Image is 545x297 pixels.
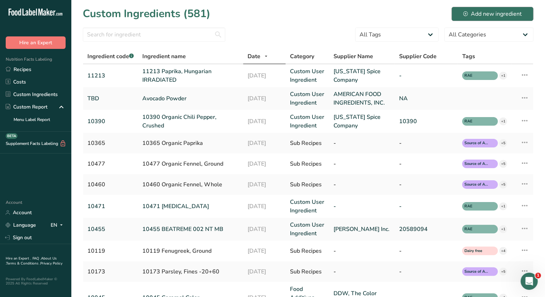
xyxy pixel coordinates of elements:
a: Avocado Powder [142,94,239,103]
div: - [399,180,454,189]
a: NA [399,94,454,103]
a: Custom User Ingredient [290,67,325,84]
div: 10365 Organic Paprika [142,139,239,147]
iframe: Intercom live chat [521,273,538,290]
a: - [399,71,454,80]
span: RAE [464,203,489,210]
div: +5 [499,160,507,168]
a: Hire an Expert . [6,256,31,261]
div: Powered By FoodLabelMaker © 2025 All Rights Reserved [6,277,66,286]
a: - [399,202,454,211]
a: 20589094 [399,225,454,233]
a: Custom User Ingredient [290,90,325,107]
div: +5 [499,139,507,147]
div: 10460 [87,180,134,189]
span: RAE [464,119,489,125]
div: - [333,160,391,168]
a: [DATE] [248,94,281,103]
a: About Us . [6,256,57,266]
h1: Custom Ingredients (581) [83,6,210,22]
a: [US_STATE] Spice Company [333,113,391,130]
div: - [333,180,391,189]
div: +5 [499,181,507,188]
a: Privacy Policy [40,261,62,266]
span: Supplier Name [333,52,373,61]
div: 10460 Organic Fennel, Whole [142,180,239,189]
a: [DATE] [248,71,281,80]
div: Custom Report [6,103,47,111]
span: Tags [462,52,475,61]
a: [US_STATE] Spice Company [333,67,391,84]
div: Sub Recipes [290,139,325,147]
div: [DATE] [248,267,281,276]
span: Supplier Code [399,52,437,61]
a: 10455 [87,225,134,233]
div: 10477 Organic Fennel, Ground [142,160,239,168]
div: [DATE] [248,139,281,147]
div: Sub Recipes [290,180,325,189]
a: FAQ . [32,256,41,261]
div: BETA [6,133,17,139]
span: 1 [535,273,541,278]
a: - [333,202,391,211]
div: +1 [499,225,507,233]
a: 11213 Paprika, Hungarian IRRADIATED [142,67,239,84]
a: 10455 BEATREME 002 NT MB [142,225,239,233]
span: Source of Antioxidants [464,269,489,275]
span: Source of Antioxidants [464,140,489,146]
div: [DATE] [248,180,281,189]
div: +5 [499,268,507,276]
div: [DATE] [248,160,281,168]
a: Custom User Ingredient [290,113,325,130]
a: [DATE] [248,202,281,211]
div: +4 [499,247,507,255]
a: Language [6,219,36,231]
a: Custom User Ingredient [290,198,325,215]
a: AMERICAN FOOD INGREDIENTS, INC. [333,90,391,107]
div: [DATE] [248,247,281,255]
div: - [333,247,391,255]
div: - [399,139,454,147]
span: Dairy free [464,248,489,254]
span: Ingredient name [142,52,186,61]
div: 10173 [87,267,134,276]
div: EN [51,221,66,230]
input: Search for ingredient [83,27,225,42]
a: TBD [87,94,134,103]
div: 10119 [87,247,134,255]
a: [PERSON_NAME] Inc. [333,225,391,233]
div: +1 [499,72,507,80]
a: Terms & Conditions . [6,261,40,266]
div: - [399,247,454,255]
div: Add new ingredient [463,10,522,18]
a: 11213 [87,71,134,80]
div: - [399,267,454,276]
span: Source of Antioxidants [464,182,489,188]
div: - [333,139,391,147]
a: 10390 Organic Chili Pepper, Crushed [142,113,239,130]
div: 10365 [87,139,134,147]
div: +1 [499,117,507,125]
div: 10477 [87,160,134,168]
a: 10390 [87,117,134,126]
button: Add new ingredient [452,7,534,21]
button: Hire an Expert [6,36,66,49]
a: Custom User Ingredient [290,221,325,238]
span: Source of Antioxidants [464,161,489,167]
div: 10173 Parsley, Fines -20+60 [142,267,239,276]
div: +1 [499,202,507,210]
span: RAE [464,226,489,232]
a: [DATE] [248,225,281,233]
a: 10390 [399,117,454,126]
span: Date [248,52,260,61]
a: 10471 [MEDICAL_DATA] [142,202,239,211]
div: 10119 Fenugreek, Ground [142,247,239,255]
div: - [399,160,454,168]
div: Sub Recipes [290,267,325,276]
div: - [333,267,391,276]
div: Sub Recipes [290,247,325,255]
div: Sub Recipes [290,160,325,168]
a: 10471 [87,202,134,211]
span: Ingredient code [87,52,134,60]
a: [DATE] [248,117,281,126]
